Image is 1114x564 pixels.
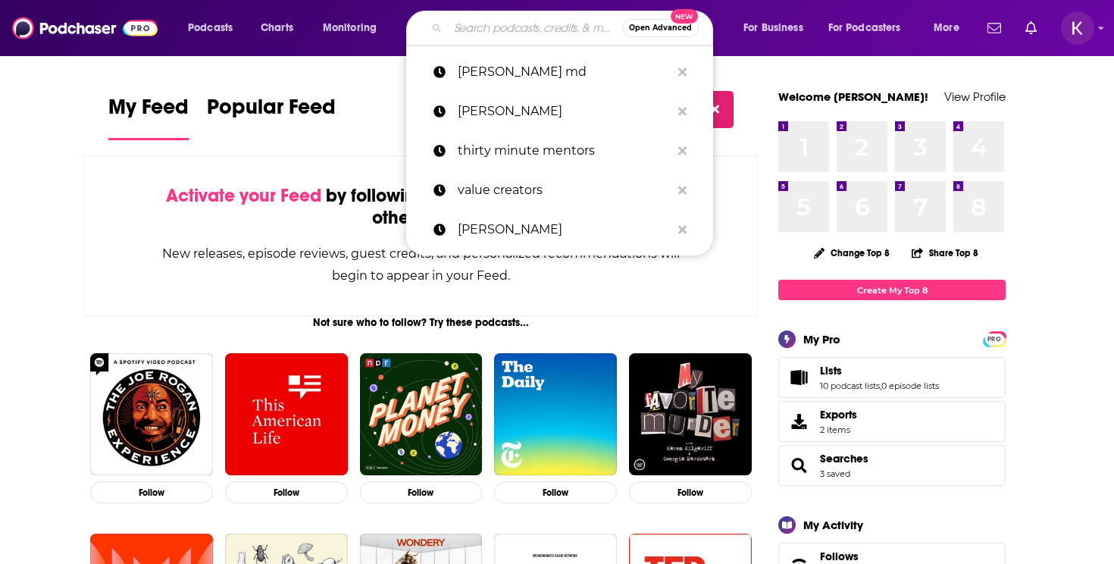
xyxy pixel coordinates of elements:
[828,17,901,39] span: For Podcasters
[820,468,850,479] a: 3 saved
[161,243,681,287] div: New releases, episode reviews, guest credits, and personalized recommendations will begin to appe...
[820,381,880,391] a: 10 podcast lists
[911,238,979,268] button: Share Top 8
[985,334,1003,345] span: PRO
[923,16,978,40] button: open menu
[448,16,622,40] input: Search podcasts, credits, & more...
[323,17,377,39] span: Monitoring
[820,364,939,378] a: Lists
[880,381,881,391] span: ,
[803,332,840,346] div: My Pro
[225,481,348,503] button: Follow
[985,333,1003,344] a: PRO
[494,353,617,476] img: The Daily
[820,452,868,465] a: Searches
[225,353,348,476] img: This American Life
[108,94,189,140] a: My Feed
[207,94,336,129] span: Popular Feed
[629,481,752,503] button: Follow
[421,11,728,45] div: Search podcasts, credits, & more...
[360,481,483,503] button: Follow
[784,411,814,432] span: Exports
[733,16,822,40] button: open menu
[90,481,213,503] button: Follow
[820,425,857,435] span: 2 items
[166,184,321,207] span: Activate your Feed
[944,89,1006,104] a: View Profile
[805,243,899,262] button: Change Top 8
[778,445,1006,486] span: Searches
[108,94,189,129] span: My Feed
[406,92,713,131] a: [PERSON_NAME]
[784,367,814,388] a: Lists
[820,408,857,421] span: Exports
[406,171,713,210] a: value creators
[458,171,671,210] p: value creators
[784,455,814,476] a: Searches
[778,357,1006,398] span: Lists
[458,131,671,171] p: thirty minute mentors
[881,381,939,391] a: 0 episode lists
[820,550,959,563] a: Follows
[820,550,859,563] span: Follows
[312,16,396,40] button: open menu
[1019,15,1043,41] a: Show notifications dropdown
[778,280,1006,300] a: Create My Top 8
[188,17,233,39] span: Podcasts
[458,52,671,92] p: kevin md
[207,94,336,140] a: Popular Feed
[458,92,671,131] p: kevin m
[161,185,681,229] div: by following Podcasts, Creators, Lists, and other Users!
[458,210,671,249] p: don yaeger
[406,210,713,249] a: [PERSON_NAME]
[629,24,692,32] span: Open Advanced
[90,353,213,476] img: The Joe Rogan Experience
[671,9,698,23] span: New
[934,17,959,39] span: More
[177,16,252,40] button: open menu
[778,401,1006,442] a: Exports
[406,52,713,92] a: [PERSON_NAME] md
[251,16,302,40] a: Charts
[743,17,803,39] span: For Business
[12,14,158,42] img: Podchaser - Follow, Share and Rate Podcasts
[360,353,483,476] img: Planet Money
[778,89,928,104] a: Welcome [PERSON_NAME]!
[1061,11,1094,45] span: Logged in as kwignall
[820,364,842,378] span: Lists
[803,518,863,532] div: My Activity
[1061,11,1094,45] img: User Profile
[1061,11,1094,45] button: Show profile menu
[622,19,699,37] button: Open AdvancedNew
[84,316,758,329] div: Not sure who to follow? Try these podcasts...
[629,353,752,476] img: My Favorite Murder with Karen Kilgariff and Georgia Hardstark
[818,16,923,40] button: open menu
[406,131,713,171] a: thirty minute mentors
[981,15,1007,41] a: Show notifications dropdown
[261,17,293,39] span: Charts
[494,481,617,503] button: Follow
